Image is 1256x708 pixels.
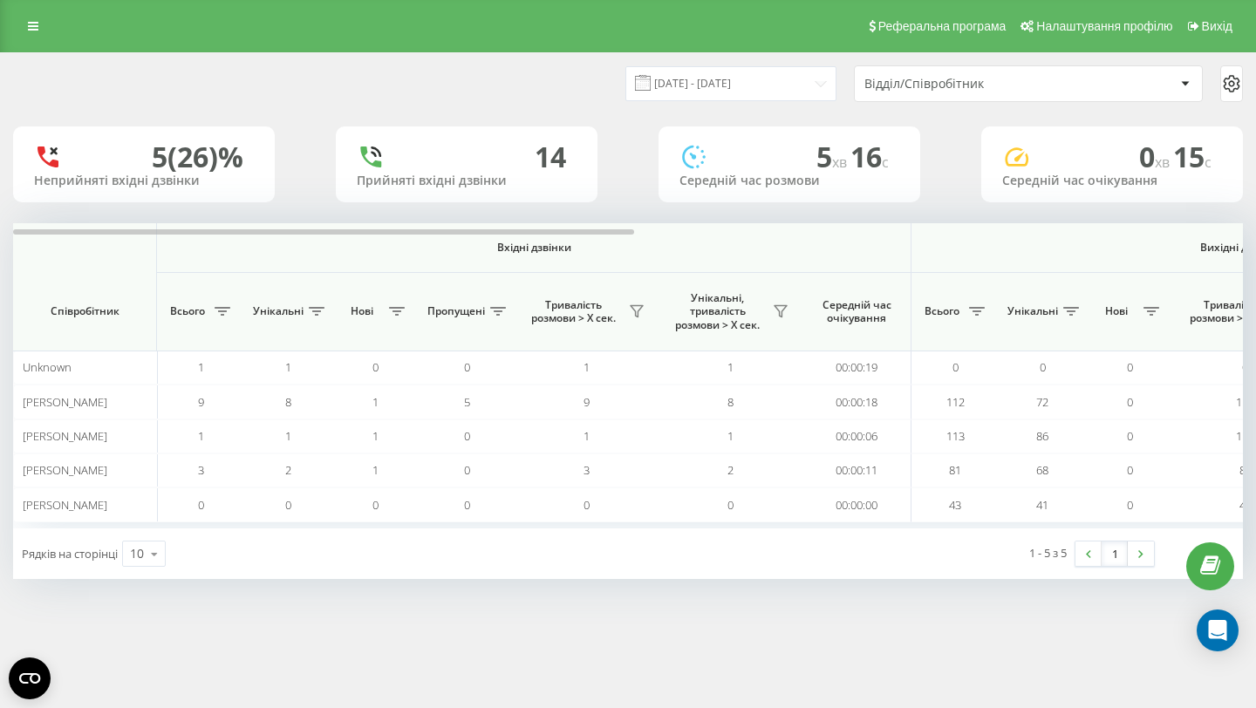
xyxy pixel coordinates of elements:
span: 1 [285,428,291,444]
span: 1 [198,359,204,375]
span: 0 [198,497,204,513]
span: 5 [464,394,470,410]
span: 1 [285,359,291,375]
span: 1 [372,428,379,444]
span: Пропущені [427,304,485,318]
span: 113 [1236,428,1254,444]
span: Середній час очікування [816,298,898,325]
span: 0 [1127,428,1133,444]
span: 86 [1036,428,1048,444]
span: 0 [1127,462,1133,478]
div: Відділ/Співробітник [864,77,1073,92]
span: Нові [340,304,384,318]
span: 0 [584,497,590,513]
div: 5 (26)% [152,140,243,174]
td: 00:00:00 [802,487,911,521]
span: 5 [816,138,850,175]
span: Рядків на сторінці [22,546,118,562]
span: [PERSON_NAME] [23,497,107,513]
span: c [1205,153,1212,172]
span: Нові [1095,304,1138,318]
span: c [882,153,889,172]
span: 8 [285,394,291,410]
span: 0 [372,359,379,375]
span: 1 [727,359,734,375]
span: 0 [1127,394,1133,410]
span: 0 [464,497,470,513]
div: 14 [535,140,566,174]
span: 43 [949,497,961,513]
span: 9 [584,394,590,410]
span: 1 [584,428,590,444]
span: 0 [727,497,734,513]
span: 43 [1239,497,1252,513]
span: Unknown [23,359,72,375]
span: 81 [949,462,961,478]
td: 00:00:11 [802,453,911,487]
div: Середній час очікування [1002,174,1222,188]
span: Унікальні, тривалість розмови > Х сек. [667,291,768,332]
a: 1 [1102,541,1128,566]
span: хв [1155,153,1173,172]
span: 0 [464,428,470,444]
td: 00:00:19 [802,351,911,385]
span: 113 [946,428,965,444]
span: Всього [166,304,209,318]
span: [PERSON_NAME] [23,462,107,478]
span: 0 [464,462,470,478]
span: 0 [1127,359,1133,375]
span: 1 [584,359,590,375]
span: 0 [1139,138,1173,175]
span: Вихід [1202,19,1232,33]
span: 2 [727,462,734,478]
span: [PERSON_NAME] [23,428,107,444]
span: 9 [198,394,204,410]
div: Open Intercom Messenger [1197,609,1239,651]
span: 0 [372,497,379,513]
span: 112 [1236,394,1254,410]
span: Співробітник [28,304,141,318]
td: 00:00:06 [802,419,911,453]
span: 1 [372,462,379,478]
span: [PERSON_NAME] [23,394,107,410]
span: 0 [1242,359,1248,375]
span: 0 [952,359,959,375]
span: Вхідні дзвінки [202,241,865,255]
span: Налаштування профілю [1036,19,1172,33]
span: 1 [372,394,379,410]
span: 1 [727,428,734,444]
span: хв [832,153,850,172]
span: 16 [850,138,889,175]
span: Унікальні [253,304,304,318]
span: 8 [727,394,734,410]
span: 15 [1173,138,1212,175]
span: 68 [1036,462,1048,478]
div: Неприйняті вхідні дзвінки [34,174,254,188]
span: 0 [1040,359,1046,375]
span: 0 [464,359,470,375]
div: 10 [130,545,144,562]
button: Open CMP widget [9,657,51,699]
div: Середній час розмови [679,174,899,188]
div: Прийняті вхідні дзвінки [357,174,577,188]
span: Унікальні [1007,304,1058,318]
span: 72 [1036,394,1048,410]
span: 81 [1239,462,1252,478]
span: 3 [584,462,590,478]
span: 0 [285,497,291,513]
span: 112 [946,394,965,410]
td: 00:00:18 [802,385,911,419]
span: Реферальна програма [878,19,1007,33]
span: 1 [198,428,204,444]
span: 2 [285,462,291,478]
span: 41 [1036,497,1048,513]
span: 3 [198,462,204,478]
span: Всього [920,304,964,318]
span: 0 [1127,497,1133,513]
span: Тривалість розмови > Х сек. [523,298,624,325]
div: 1 - 5 з 5 [1029,544,1067,562]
